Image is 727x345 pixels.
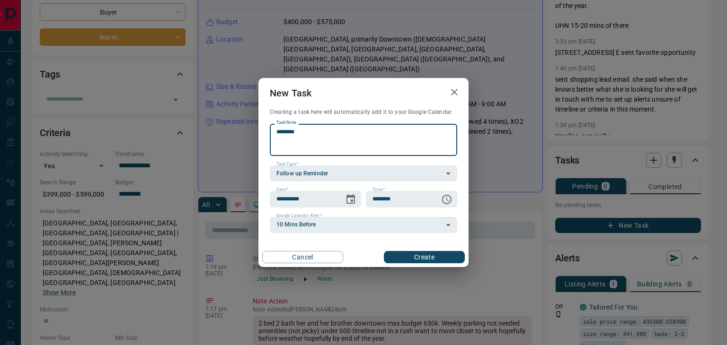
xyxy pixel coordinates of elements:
[341,190,360,209] button: Choose date, selected date is Oct 22, 2025
[276,213,322,219] label: Google Calendar Alert
[270,217,457,233] div: 10 Mins Before
[276,161,299,167] label: Task Type
[258,78,323,108] h2: New Task
[276,187,288,193] label: Date
[262,251,343,263] button: Cancel
[372,187,385,193] label: Time
[276,120,296,126] label: Task Note
[437,190,456,209] button: Choose time, selected time is 6:00 AM
[384,251,465,263] button: Create
[270,165,457,181] div: Follow up Reminder
[270,108,457,116] p: Creating a task here will automatically add it to your Google Calendar.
